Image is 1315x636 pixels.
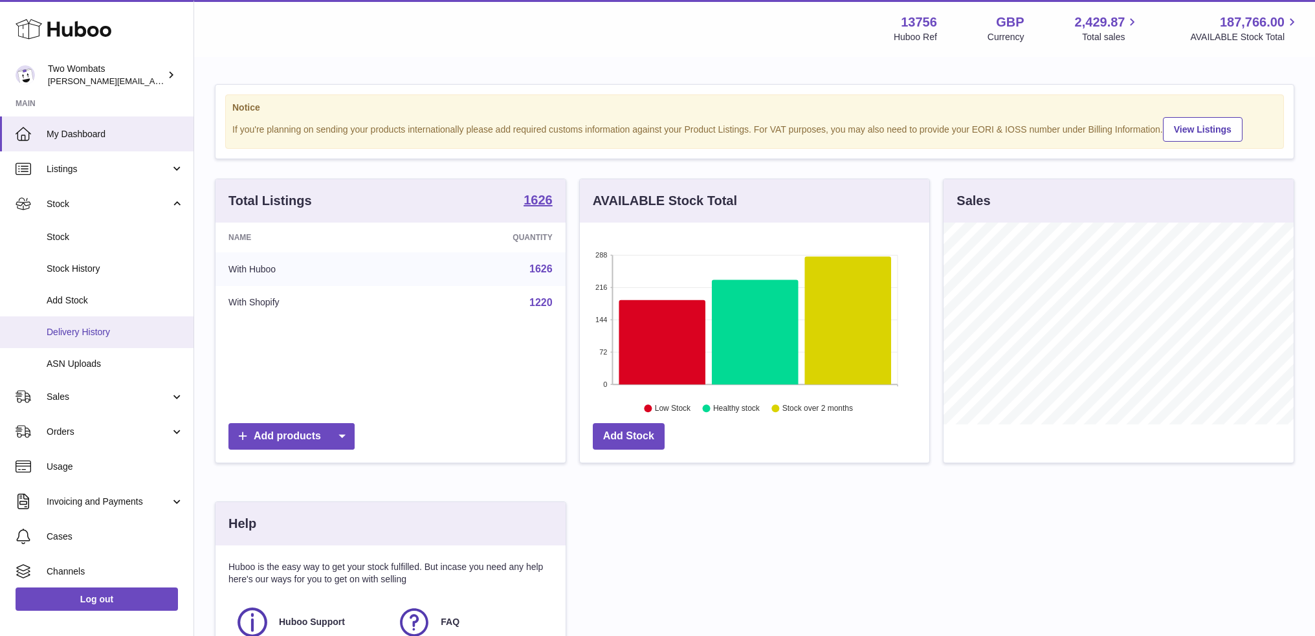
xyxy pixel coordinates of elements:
th: Name [215,223,404,252]
span: 187,766.00 [1220,14,1285,31]
text: Low Stock [655,404,691,413]
span: [PERSON_NAME][EMAIL_ADDRESS][PERSON_NAME][DOMAIN_NAME] [48,76,329,86]
span: ASN Uploads [47,358,184,370]
td: With Huboo [215,252,404,286]
span: Total sales [1082,31,1140,43]
td: With Shopify [215,286,404,320]
text: 144 [595,316,607,323]
a: Log out [16,587,178,611]
strong: GBP [996,14,1024,31]
p: Huboo is the easy way to get your stock fulfilled. But incase you need any help here's our ways f... [228,561,553,586]
text: Stock over 2 months [782,404,853,413]
span: Cases [47,531,184,543]
span: Add Stock [47,294,184,307]
strong: 1626 [524,193,553,206]
span: Usage [47,461,184,473]
a: 187,766.00 AVAILABLE Stock Total [1190,14,1299,43]
div: Two Wombats [48,63,164,87]
span: Sales [47,391,170,403]
a: Add products [228,423,355,450]
span: Invoicing and Payments [47,496,170,508]
strong: 13756 [901,14,937,31]
strong: Notice [232,102,1277,114]
a: 1220 [529,297,553,308]
div: If you're planning on sending your products internationally please add required customs informati... [232,115,1277,142]
span: My Dashboard [47,128,184,140]
text: 0 [603,380,607,388]
span: Orders [47,426,170,438]
img: adam.randall@twowombats.com [16,65,35,85]
th: Quantity [404,223,566,252]
span: Listings [47,163,170,175]
text: 72 [599,348,607,356]
a: View Listings [1163,117,1243,142]
a: 1626 [529,263,553,274]
h3: Total Listings [228,192,312,210]
span: FAQ [441,616,459,628]
span: Delivery History [47,326,184,338]
span: AVAILABLE Stock Total [1190,31,1299,43]
div: Huboo Ref [894,31,937,43]
text: 216 [595,283,607,291]
a: Add Stock [593,423,665,450]
span: Huboo Support [279,616,345,628]
text: 288 [595,251,607,259]
div: Currency [988,31,1024,43]
a: 1626 [524,193,553,209]
span: Stock History [47,263,184,275]
span: Stock [47,231,184,243]
span: Channels [47,565,184,578]
span: 2,429.87 [1075,14,1125,31]
h3: AVAILABLE Stock Total [593,192,737,210]
span: Stock [47,198,170,210]
text: Healthy stock [713,404,760,413]
h3: Help [228,515,256,532]
h3: Sales [956,192,990,210]
a: 2,429.87 Total sales [1075,14,1140,43]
